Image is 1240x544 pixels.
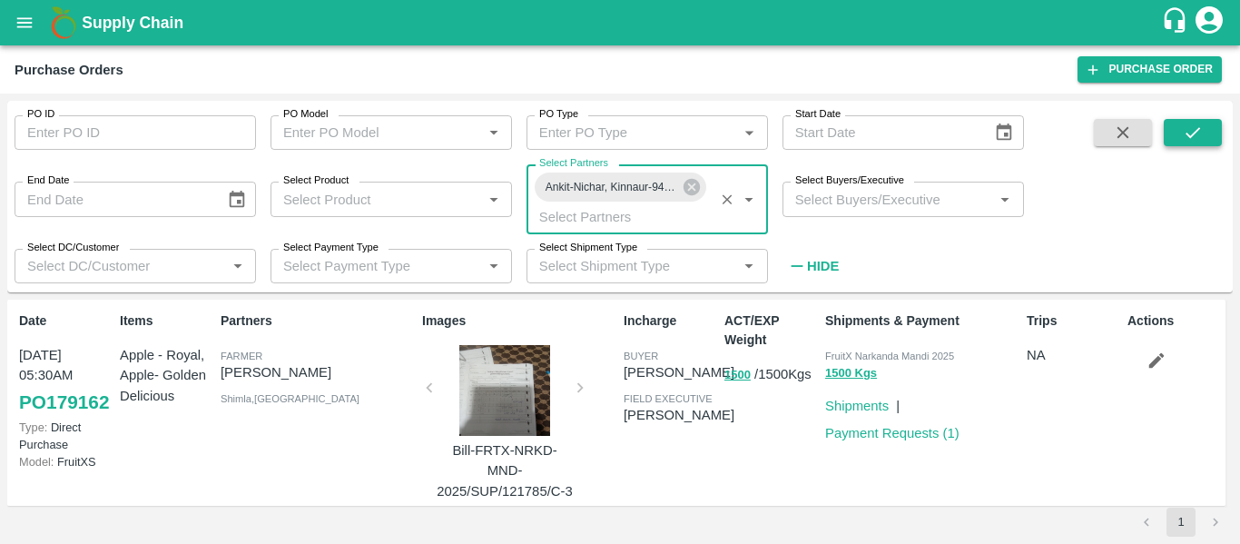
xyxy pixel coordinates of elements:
[482,254,506,278] button: Open
[737,121,761,144] button: Open
[120,312,213,331] p: Items
[724,365,751,386] button: 1500
[825,363,877,384] button: 1500 Kgs
[221,393,359,404] span: Shimla , [GEOGRAPHIC_DATA]
[782,251,844,282] button: Hide
[221,351,262,361] span: Farmer
[1161,6,1193,39] div: customer-support
[624,393,713,404] span: field executive
[45,5,82,41] img: logo
[825,312,1019,331] p: Shipments & Payment
[987,115,1021,150] button: Choose date
[482,188,506,212] button: Open
[825,426,960,440] a: Payment Requests (1)
[1027,312,1120,331] p: Trips
[82,10,1161,35] a: Supply Chain
[283,241,379,255] label: Select Payment Type
[15,182,212,216] input: End Date
[825,399,889,413] a: Shipments
[624,351,658,361] span: buyer
[4,2,45,44] button: open drawer
[737,254,761,278] button: Open
[19,312,113,331] p: Date
[539,241,637,255] label: Select Shipment Type
[276,254,453,278] input: Select Payment Type
[532,121,733,144] input: Enter PO Type
[782,115,980,150] input: Start Date
[825,351,954,361] span: FruitX Narkanda Mandi 2025
[535,178,687,197] span: Ankit-Nichar, Kinnaur-9459707470
[276,121,477,144] input: Enter PO Model
[539,107,578,122] label: PO Type
[993,188,1017,212] button: Open
[1027,345,1120,365] p: NA
[422,312,616,331] p: Images
[283,173,349,188] label: Select Product
[724,312,818,350] p: ACT/EXP Weight
[19,386,109,419] a: PO179162
[1078,56,1222,83] a: Purchase Order
[19,345,113,386] p: [DATE] 05:30AM
[27,241,119,255] label: Select DC/Customer
[795,173,904,188] label: Select Buyers/Executive
[807,259,839,273] strong: Hide
[276,187,477,211] input: Select Product
[482,121,506,144] button: Open
[221,312,415,331] p: Partners
[795,107,841,122] label: Start Date
[624,405,734,425] p: [PERSON_NAME]
[19,453,113,470] p: FruitXS
[27,173,69,188] label: End Date
[724,364,818,385] p: / 1500 Kgs
[20,254,221,278] input: Select DC/Customer
[221,362,415,382] p: [PERSON_NAME]
[19,455,54,469] span: Model:
[1127,312,1221,331] p: Actions
[624,312,717,331] p: Incharge
[737,188,761,212] button: Open
[15,115,256,150] input: Enter PO ID
[82,14,183,32] b: Supply Chain
[283,107,329,122] label: PO Model
[15,58,123,82] div: Purchase Orders
[788,187,989,211] input: Select Buyers/Executive
[532,204,709,228] input: Select Partners
[1166,508,1196,537] button: page 1
[532,254,709,278] input: Select Shipment Type
[120,345,213,406] p: Apple - Royal, Apple- Golden Delicious
[437,440,573,501] p: Bill-FRTX-NRKD-MND-2025/SUP/121785/C-3
[27,107,54,122] label: PO ID
[19,419,113,453] p: Direct Purchase
[715,187,740,212] button: Clear
[624,362,734,382] p: [PERSON_NAME]
[19,420,47,434] span: Type:
[1193,4,1225,42] div: account of current user
[889,389,900,416] div: |
[226,254,250,278] button: Open
[539,156,608,171] label: Select Partners
[535,173,706,202] div: Ankit-Nichar, Kinnaur-9459707470
[220,183,254,217] button: Choose date
[1129,508,1233,537] nav: pagination navigation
